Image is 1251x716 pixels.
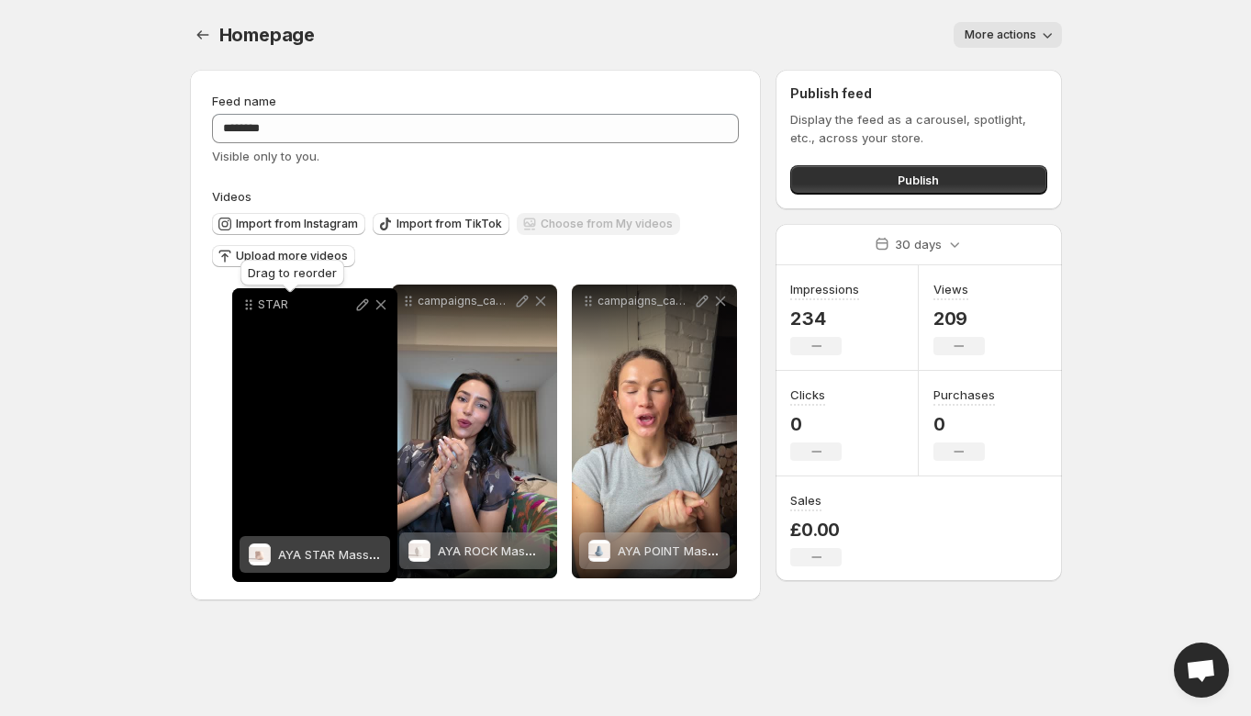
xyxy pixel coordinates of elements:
[232,288,397,582] div: STARAYA STAR MassagerAYA STAR Massager
[212,213,365,235] button: Import from Instagram
[933,386,995,404] h3: Purchases
[954,22,1062,48] button: More actions
[898,171,939,189] span: Publish
[933,280,968,298] h3: Views
[895,235,942,253] p: 30 days
[190,22,216,48] button: Settings
[1174,643,1229,698] div: Open chat
[278,547,396,562] span: AYA STAR Massager
[790,413,842,435] p: 0
[236,249,348,263] span: Upload more videos
[418,294,513,308] p: campaigns_campaign-12578_clip_creator_14753_f9ef1965-ccd3-43ee-add9-637652b457c6
[933,413,995,435] p: 0
[236,217,358,231] span: Import from Instagram
[258,297,353,312] p: STAR
[397,217,502,231] span: Import from TikTok
[790,84,1046,103] h2: Publish feed
[212,245,355,267] button: Upload more videos
[965,28,1036,42] span: More actions
[790,165,1046,195] button: Publish
[790,491,821,509] h3: Sales
[438,543,558,558] span: AYA ROCK Massager
[790,519,842,541] p: £0.00
[598,294,693,308] p: campaigns_campaign-12509_clip_creator_16761_483409b5-0790-47e3-9c08-c1cea7b22e6a
[212,94,276,108] span: Feed name
[790,386,825,404] h3: Clicks
[618,543,741,558] span: AYA POINT Massager
[212,149,319,163] span: Visible only to you.
[790,308,859,330] p: 234
[933,308,985,330] p: 209
[373,213,509,235] button: Import from TikTok
[572,285,737,578] div: campaigns_campaign-12509_clip_creator_16761_483409b5-0790-47e3-9c08-c1cea7b22e6aAYA POINT Massage...
[219,24,315,46] span: Homepage
[790,280,859,298] h3: Impressions
[392,285,557,578] div: campaigns_campaign-12578_clip_creator_14753_f9ef1965-ccd3-43ee-add9-637652b457c6AYA ROCK Massager...
[790,110,1046,147] p: Display the feed as a carousel, spotlight, etc., across your store.
[212,189,251,204] span: Videos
